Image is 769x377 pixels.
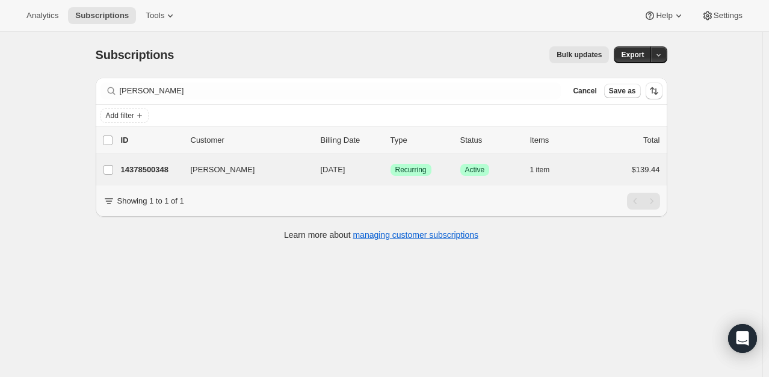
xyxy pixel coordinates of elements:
[573,86,596,96] span: Cancel
[632,165,660,174] span: $139.44
[146,11,164,20] span: Tools
[557,50,602,60] span: Bulk updates
[391,134,451,146] div: Type
[321,165,345,174] span: [DATE]
[191,164,255,176] span: [PERSON_NAME]
[694,7,750,24] button: Settings
[530,161,563,178] button: 1 item
[530,165,550,175] span: 1 item
[121,164,181,176] p: 14378500348
[621,50,644,60] span: Export
[656,11,672,20] span: Help
[353,230,478,240] a: managing customer subscriptions
[637,7,691,24] button: Help
[121,134,181,146] p: ID
[728,324,757,353] div: Open Intercom Messenger
[121,134,660,146] div: IDCustomerBilling DateTypeStatusItemsTotal
[627,193,660,210] nav: Pagination
[460,134,520,146] p: Status
[121,161,660,178] div: 14378500348[PERSON_NAME][DATE]SuccessRecurringSuccessActive1 item$139.44
[643,134,659,146] p: Total
[26,11,58,20] span: Analytics
[714,11,743,20] span: Settings
[19,7,66,24] button: Analytics
[100,108,149,123] button: Add filter
[117,195,184,207] p: Showing 1 to 1 of 1
[96,48,174,61] span: Subscriptions
[106,111,134,120] span: Add filter
[465,165,485,175] span: Active
[120,83,561,99] input: Filter subscribers
[609,86,636,96] span: Save as
[530,134,590,146] div: Items
[614,46,651,63] button: Export
[191,134,311,146] p: Customer
[604,84,641,98] button: Save as
[138,7,184,24] button: Tools
[568,84,601,98] button: Cancel
[68,7,136,24] button: Subscriptions
[75,11,129,20] span: Subscriptions
[284,229,478,241] p: Learn more about
[395,165,427,175] span: Recurring
[321,134,381,146] p: Billing Date
[184,160,304,179] button: [PERSON_NAME]
[646,83,662,99] button: Sort the results
[549,46,609,63] button: Bulk updates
